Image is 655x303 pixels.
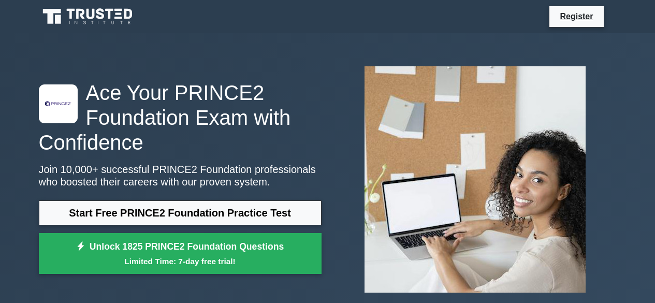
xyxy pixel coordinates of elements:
[39,80,322,155] h1: Ace Your PRINCE2 Foundation Exam with Confidence
[554,10,599,23] a: Register
[52,255,309,267] small: Limited Time: 7-day free trial!
[39,200,322,225] a: Start Free PRINCE2 Foundation Practice Test
[39,233,322,275] a: Unlock 1825 PRINCE2 Foundation QuestionsLimited Time: 7-day free trial!
[39,163,322,188] p: Join 10,000+ successful PRINCE2 Foundation professionals who boosted their careers with our prove...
